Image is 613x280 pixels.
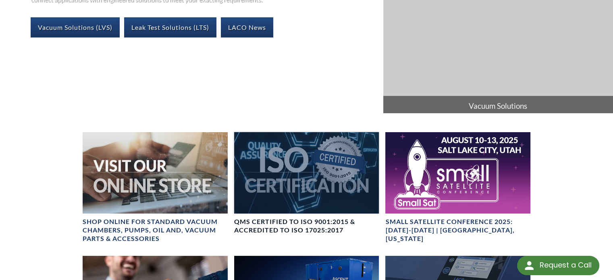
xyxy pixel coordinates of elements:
h4: SHOP ONLINE FOR STANDARD VACUUM CHAMBERS, PUMPS, OIL AND, VACUUM PARTS & ACCESSORIES [83,218,228,243]
h4: QMS CERTIFIED to ISO 9001:2015 & Accredited to ISO 17025:2017 [234,218,379,234]
a: ISO Certification headerQMS CERTIFIED to ISO 9001:2015 & Accredited to ISO 17025:2017 [234,132,379,234]
a: Visit Our Online Store headerSHOP ONLINE FOR STANDARD VACUUM CHAMBERS, PUMPS, OIL AND, VACUUM PAR... [83,132,228,243]
div: Request a Call [539,256,591,274]
a: Small Satellite Conference 2025: August 10-13 | Salt Lake City, UtahSmall Satellite Conference 20... [385,132,530,243]
div: Request a Call [517,256,599,275]
h4: Small Satellite Conference 2025: [DATE]-[DATE] | [GEOGRAPHIC_DATA], [US_STATE] [385,218,530,243]
a: LACO News [221,17,273,37]
span: Vacuum Solutions [383,96,613,116]
img: round button [523,259,536,272]
a: Vacuum Solutions (LVS) [31,17,120,37]
a: Leak Test Solutions (LTS) [124,17,216,37]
